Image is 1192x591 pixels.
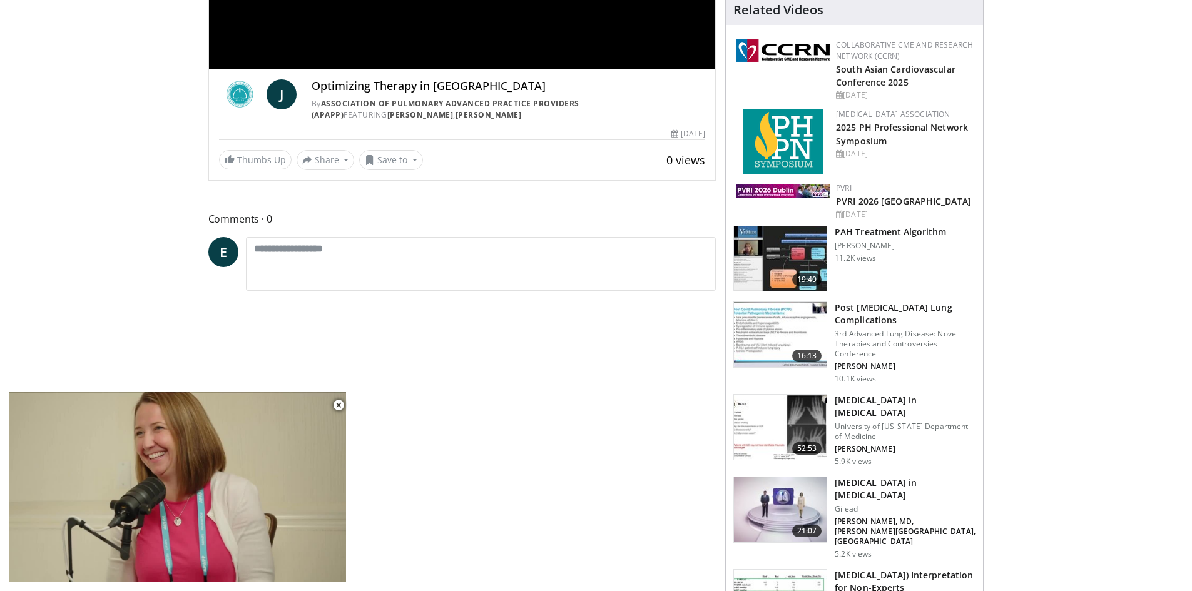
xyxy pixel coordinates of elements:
[792,350,822,362] span: 16:13
[297,150,355,170] button: Share
[733,301,976,384] a: 16:13 Post [MEDICAL_DATA] Lung Complications 3rd Advanced Lung Disease: Novel Therapies and Contr...
[835,394,976,419] h3: [MEDICAL_DATA] in [MEDICAL_DATA]
[835,226,946,238] h3: PAH Treatment Algorithm
[733,3,823,18] h4: Related Videos
[835,253,876,263] p: 11.2K views
[359,150,423,170] button: Save to
[326,392,351,418] button: Close
[835,301,976,326] h3: Post [MEDICAL_DATA] Lung Complications
[836,121,968,146] a: 2025 PH Professional Network Symposium
[9,392,347,582] video-js: Video Player
[733,394,976,467] a: 52:53 [MEDICAL_DATA] in [MEDICAL_DATA] University of [US_STATE] Department of Medicine [PERSON_NA...
[219,150,292,169] a: Thumbs Up
[835,374,876,384] p: 10.1K views
[312,98,706,121] div: By FEATURING ,
[836,109,950,119] a: [MEDICAL_DATA] Association
[219,79,262,109] img: Association of Pulmonary Advanced Practice Providers (APAPP)
[836,195,971,207] a: PVRI 2026 [GEOGRAPHIC_DATA]
[836,209,973,220] div: [DATE]
[835,329,976,359] p: 3rd Advanced Lung Disease: Novel Therapies and Controversies Conference
[734,302,827,367] img: 667297da-f7fe-4586-84bf-5aeb1aa9adcb.150x105_q85_crop-smart_upscale.jpg
[208,211,716,227] span: Comments 0
[835,457,872,467] p: 5.9K views
[456,109,522,120] a: [PERSON_NAME]
[666,153,705,168] span: 0 views
[743,109,823,174] img: c6978fc0-1052-4d4b-8a9d-7956bb1c539c.png.150x105_q85_autocrop_double_scale_upscale_version-0.2.png
[208,237,238,267] a: E
[792,273,822,286] span: 19:40
[835,422,976,442] p: University of [US_STATE] Department of Medicine
[836,148,973,159] div: [DATE]
[836,89,973,101] div: [DATE]
[836,63,955,88] a: South Asian Cardiovascular Conference 2025
[835,549,872,559] p: 5.2K views
[835,444,976,454] p: [PERSON_NAME]
[734,395,827,460] img: 9d501fbd-9974-4104-9b57-c5e924c7b363.150x105_q85_crop-smart_upscale.jpg
[835,241,946,251] p: [PERSON_NAME]
[792,442,822,455] span: 52:53
[736,184,830,198] img: 33783847-ac93-4ca7-89f8-ccbd48ec16ca.webp.150x105_q85_autocrop_double_scale_upscale_version-0.2.jpg
[836,183,852,193] a: PVRI
[835,504,976,514] p: Gilead
[835,517,976,547] p: [PERSON_NAME], MD, [PERSON_NAME][GEOGRAPHIC_DATA], [GEOGRAPHIC_DATA]
[312,79,706,93] h4: Optimizing Therapy in [GEOGRAPHIC_DATA]
[792,525,822,537] span: 21:07
[734,226,827,291] img: 7dd380dd-ceaa-4490-954e-cf4743d61cf2.150x105_q85_crop-smart_upscale.jpg
[835,477,976,502] h3: [MEDICAL_DATA] in [MEDICAL_DATA]
[836,39,973,61] a: Collaborative CME and Research Network (CCRN)
[733,226,976,292] a: 19:40 PAH Treatment Algorithm [PERSON_NAME] 11.2K views
[387,109,454,120] a: [PERSON_NAME]
[736,39,830,62] img: a04ee3ba-8487-4636-b0fb-5e8d268f3737.png.150x105_q85_autocrop_double_scale_upscale_version-0.2.png
[267,79,297,109] a: J
[671,128,705,139] div: [DATE]
[312,98,579,120] a: Association of Pulmonary Advanced Practice Providers (APAPP)
[733,477,976,559] a: 21:07 [MEDICAL_DATA] in [MEDICAL_DATA] Gilead [PERSON_NAME], MD, [PERSON_NAME][GEOGRAPHIC_DATA], ...
[734,477,827,542] img: 89ea4202-4603-4d4d-87c0-5758f871ffff.150x105_q85_crop-smart_upscale.jpg
[835,361,976,371] p: [PERSON_NAME]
